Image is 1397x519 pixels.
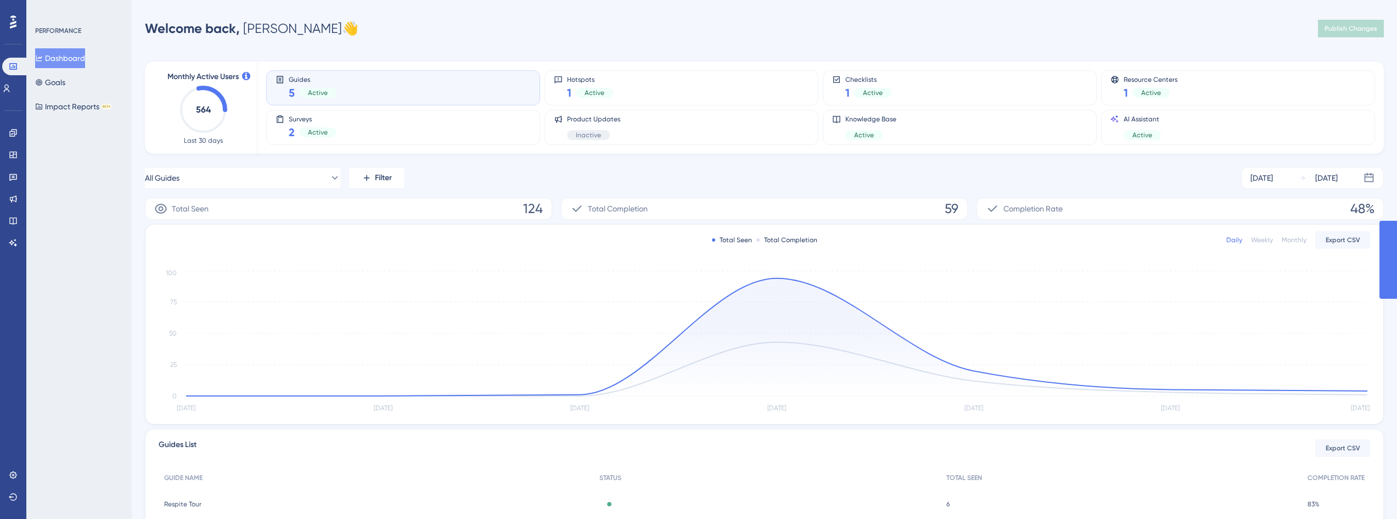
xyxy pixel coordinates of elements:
span: 83% [1308,500,1320,509]
span: 124 [523,200,543,217]
tspan: 50 [169,330,177,337]
span: Active [308,88,328,97]
span: Last 30 days [184,136,223,145]
span: Export CSV [1326,444,1360,453]
span: Resource Centers [1124,75,1177,83]
div: Monthly [1282,236,1306,244]
span: Product Updates [567,115,620,124]
div: PERFORMANCE [35,26,81,35]
span: Knowledge Base [845,115,896,124]
span: 48% [1350,200,1374,217]
button: Filter [349,167,404,189]
span: 2 [289,125,295,140]
span: STATUS [599,473,621,482]
tspan: 100 [166,269,177,277]
span: Hotspots [567,75,613,83]
span: TOTAL SEEN [946,473,982,482]
span: Guides [289,75,336,83]
div: BETA [102,104,111,109]
span: Surveys [289,115,336,122]
span: 1 [1124,85,1128,101]
button: Export CSV [1315,231,1370,249]
span: All Guides [145,171,179,185]
span: Active [863,88,883,97]
tspan: [DATE] [1161,404,1180,412]
span: Monthly Active Users [167,70,239,83]
span: Guides List [159,438,197,458]
tspan: [DATE] [177,404,195,412]
tspan: [DATE] [1351,404,1370,412]
span: Active [308,128,328,137]
button: All Guides [145,167,340,189]
span: COMPLETION RATE [1308,473,1365,482]
span: Total Completion [588,202,648,215]
span: 6 [946,500,950,509]
span: Welcome back, [145,20,240,36]
div: Total Seen [712,236,752,244]
iframe: UserGuiding AI Assistant Launcher [1351,476,1384,509]
span: 5 [289,85,295,101]
span: Total Seen [172,202,209,215]
tspan: [DATE] [767,404,786,412]
div: [DATE] [1315,171,1338,185]
span: 59 [945,200,958,217]
span: Respite Tour [164,500,201,509]
tspan: [DATE] [570,404,589,412]
tspan: 75 [170,298,177,306]
text: 564 [196,104,211,115]
span: Active [1141,88,1161,97]
span: 1 [845,85,850,101]
span: Completion Rate [1003,202,1063,215]
div: Weekly [1251,236,1273,244]
span: GUIDE NAME [164,473,203,482]
span: Inactive [576,131,601,139]
span: Checklists [845,75,891,83]
span: Export CSV [1326,236,1360,244]
div: Daily [1226,236,1242,244]
div: [PERSON_NAME] 👋 [145,20,358,37]
span: Active [585,88,604,97]
button: Dashboard [35,48,85,68]
span: Active [854,131,874,139]
tspan: 25 [170,361,177,369]
span: Filter [375,171,392,185]
button: Export CSV [1315,439,1370,457]
span: 1 [567,85,571,101]
span: AI Assistant [1124,115,1161,124]
span: Active [1132,131,1152,139]
div: [DATE] [1250,171,1273,185]
tspan: [DATE] [964,404,983,412]
button: Publish Changes [1318,20,1384,37]
tspan: [DATE] [374,404,392,412]
button: Impact ReportsBETA [35,97,111,116]
div: Total Completion [756,236,817,244]
tspan: 0 [172,392,177,400]
span: Publish Changes [1325,24,1377,33]
button: Goals [35,72,65,92]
